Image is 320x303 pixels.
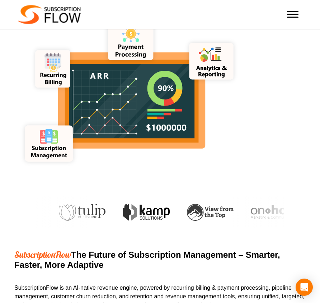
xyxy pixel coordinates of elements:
span: The Future of Subscription Management – Smarter, Faster, More Adaptive [14,250,280,270]
img: Subscriptionflow [18,5,81,24]
button: Toggle Menu [287,11,298,18]
div: Open Intercom Messenger [296,279,313,296]
span: SubscriptionFlow [14,249,71,260]
img: view-from-the-top [187,204,234,221]
img: kamp-solution [123,204,170,221]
